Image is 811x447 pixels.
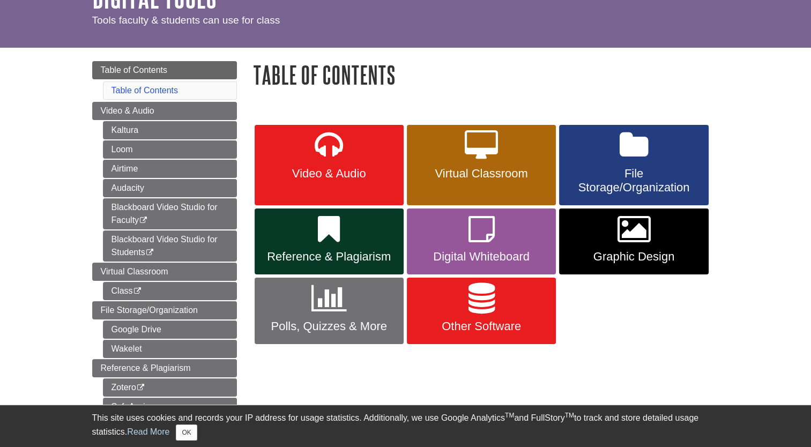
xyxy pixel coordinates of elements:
a: Loom [103,140,237,159]
span: Virtual Classroom [415,167,548,181]
a: Video & Audio [255,125,404,205]
a: SafeAssign [103,398,237,416]
a: Digital Whiteboard [407,208,556,275]
sup: TM [505,412,514,419]
a: Wakelet [103,340,237,358]
a: File Storage/Organization [559,125,708,205]
i: This link opens in a new window [136,384,145,391]
span: Video & Audio [263,167,396,181]
a: Google Drive [103,321,237,339]
span: Digital Whiteboard [415,250,548,264]
a: Audacity [103,179,237,197]
span: File Storage/Organization [567,167,700,195]
a: Kaltura [103,121,237,139]
span: Video & Audio [101,106,154,115]
a: Video & Audio [92,102,237,120]
a: Other Software [407,278,556,344]
button: Close [176,424,197,441]
a: File Storage/Organization [92,301,237,319]
a: Reference & Plagiarism [255,208,404,275]
a: Graphic Design [559,208,708,275]
span: Reference & Plagiarism [263,250,396,264]
span: Virtual Classroom [101,267,168,276]
a: Virtual Classroom [92,263,237,281]
span: Polls, Quizzes & More [263,319,396,333]
sup: TM [565,412,574,419]
a: Table of Contents [92,61,237,79]
a: Table of Contents [111,86,178,95]
i: This link opens in a new window [133,288,142,295]
a: Class [103,282,237,300]
a: Virtual Classroom [407,125,556,205]
span: Table of Contents [101,65,168,74]
span: Reference & Plagiarism [101,363,191,372]
a: Blackboard Video Studio for Faculty [103,198,237,229]
span: File Storage/Organization [101,306,198,315]
span: Tools faculty & students can use for class [92,14,280,26]
a: Read More [127,427,169,436]
a: Reference & Plagiarism [92,359,237,377]
div: This site uses cookies and records your IP address for usage statistics. Additionally, we use Goo... [92,412,719,441]
a: Zotero [103,378,237,397]
a: Blackboard Video Studio for Students [103,230,237,262]
a: Polls, Quizzes & More [255,278,404,344]
h1: Table of Contents [253,61,719,88]
span: Graphic Design [567,250,700,264]
span: Other Software [415,319,548,333]
i: This link opens in a new window [139,217,148,224]
i: This link opens in a new window [145,249,154,256]
a: Airtime [103,160,237,178]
